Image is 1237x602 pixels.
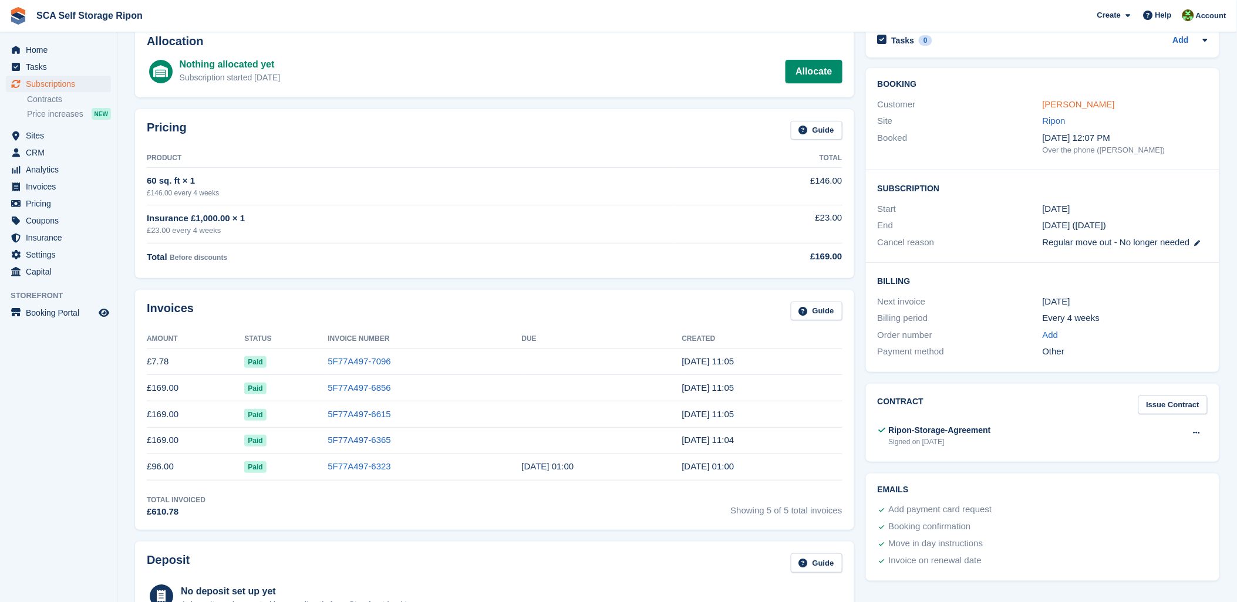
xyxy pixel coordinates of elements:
time: 2025-07-03 00:00:00 UTC [1043,202,1070,216]
a: 5F77A497-6365 [328,435,391,445]
a: Guide [791,302,842,321]
td: £23.00 [672,205,842,243]
span: Home [26,42,96,58]
a: menu [6,305,111,321]
img: stora-icon-8386f47178a22dfd0bd8f6a31ec36ba5ce8667c1dd55bd0f319d3a0aa187defe.svg [9,7,27,25]
div: Customer [878,98,1043,111]
div: Signed on [DATE] [889,437,991,447]
a: menu [6,229,111,246]
th: Invoice Number [328,330,521,349]
th: Status [244,330,328,349]
a: menu [6,178,111,195]
span: Total [147,252,167,262]
a: Allocate [786,60,842,83]
img: Kelly Neesham [1182,9,1194,21]
a: menu [6,246,111,263]
a: menu [6,161,111,178]
div: Total Invoiced [147,495,205,505]
th: Amount [147,330,244,349]
div: Booking confirmation [889,520,971,534]
div: £23.00 every 4 weeks [147,225,672,236]
a: Guide [791,121,842,140]
span: Subscriptions [26,76,96,92]
div: Add payment card request [889,503,992,517]
span: Capital [26,263,96,280]
td: £169.00 [147,401,244,428]
div: Ripon-Storage-Agreement [889,424,991,437]
a: Ripon [1043,116,1066,126]
td: £96.00 [147,454,244,480]
a: [PERSON_NAME] [1043,99,1115,109]
span: Coupons [26,212,96,229]
span: Tasks [26,59,96,75]
time: 2025-09-29 10:05:30 UTC [682,356,734,366]
span: Paid [244,461,266,473]
span: [DATE] ([DATE]) [1043,220,1107,230]
a: Issue Contract [1138,395,1208,415]
div: 0 [919,35,932,46]
a: 5F77A497-6615 [328,409,391,419]
th: Total [672,149,842,168]
span: Before discounts [170,253,227,262]
a: menu [6,212,111,229]
span: Pricing [26,195,96,212]
h2: Deposit [147,553,190,573]
span: Booking Portal [26,305,96,321]
div: Site [878,114,1043,128]
div: Payment method [878,345,1043,359]
h2: Emails [878,485,1208,495]
time: 2025-07-03 00:00:50 UTC [682,461,734,471]
time: 2025-09-01 10:05:00 UTC [682,383,734,393]
th: Created [682,330,842,349]
a: Price increases NEW [27,107,111,120]
a: 5F77A497-7096 [328,356,391,366]
span: Sites [26,127,96,144]
div: Order number [878,329,1043,342]
div: No deposit set up yet [181,584,423,598]
a: Guide [791,553,842,573]
div: £610.78 [147,505,205,519]
div: [DATE] [1043,295,1208,309]
div: £146.00 every 4 weeks [147,188,672,198]
h2: Pricing [147,121,187,140]
div: £169.00 [672,250,842,263]
th: Due [522,330,682,349]
span: Analytics [26,161,96,178]
span: Settings [26,246,96,263]
span: Storefront [11,290,117,302]
time: 2025-07-04 00:00:00 UTC [522,461,574,471]
div: Other [1043,345,1208,359]
h2: Subscription [878,182,1208,194]
div: Start [878,202,1043,216]
div: Move in day instructions [889,537,983,551]
div: End [878,219,1043,232]
a: menu [6,263,111,280]
span: Paid [244,409,266,421]
a: menu [6,127,111,144]
a: SCA Self Storage Ripon [32,6,147,25]
time: 2025-08-04 10:05:23 UTC [682,409,734,419]
a: menu [6,76,111,92]
h2: Tasks [892,35,915,46]
a: 5F77A497-6856 [328,383,391,393]
a: Add [1173,34,1189,48]
a: 5F77A497-6323 [328,461,391,471]
span: Paid [244,435,266,447]
span: Price increases [27,109,83,120]
div: Over the phone ([PERSON_NAME]) [1043,144,1208,156]
div: [DATE] 12:07 PM [1043,131,1208,145]
div: Billing period [878,312,1043,325]
div: Invoice on renewal date [889,554,982,568]
h2: Allocation [147,35,842,48]
div: 60 sq. ft × 1 [147,174,672,188]
td: £146.00 [672,168,842,205]
div: Booked [878,131,1043,156]
h2: Contract [878,395,924,415]
div: Every 4 weeks [1043,312,1208,325]
a: menu [6,59,111,75]
a: menu [6,42,111,58]
span: Showing 5 of 5 total invoices [731,495,842,519]
div: Cancel reason [878,236,1043,249]
h2: Invoices [147,302,194,321]
span: Regular move out - No longer needed [1043,237,1190,247]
